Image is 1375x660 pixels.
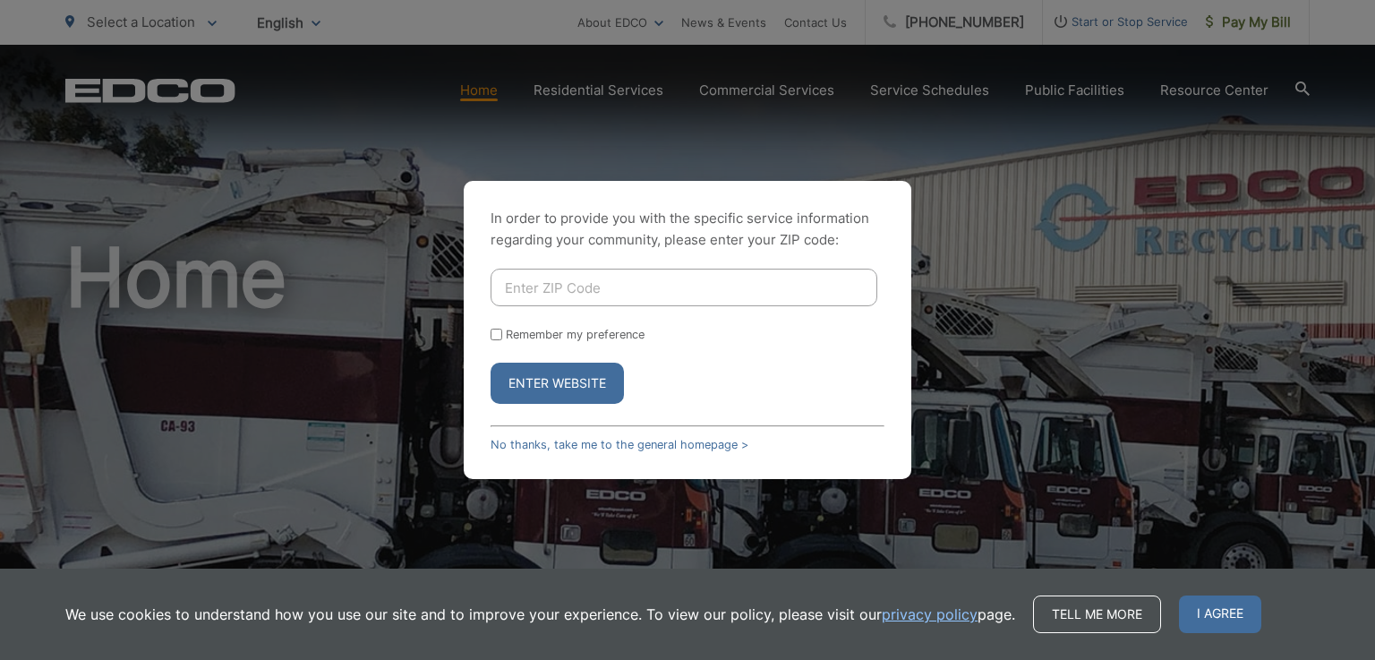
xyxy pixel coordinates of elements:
p: We use cookies to understand how you use our site and to improve your experience. To view our pol... [65,604,1015,625]
label: Remember my preference [506,328,645,341]
a: No thanks, take me to the general homepage > [491,438,748,451]
span: I agree [1179,596,1261,633]
input: Enter ZIP Code [491,269,877,306]
button: Enter Website [491,363,624,404]
a: privacy policy [882,604,978,625]
p: In order to provide you with the specific service information regarding your community, please en... [491,208,884,251]
a: Tell me more [1033,596,1161,633]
